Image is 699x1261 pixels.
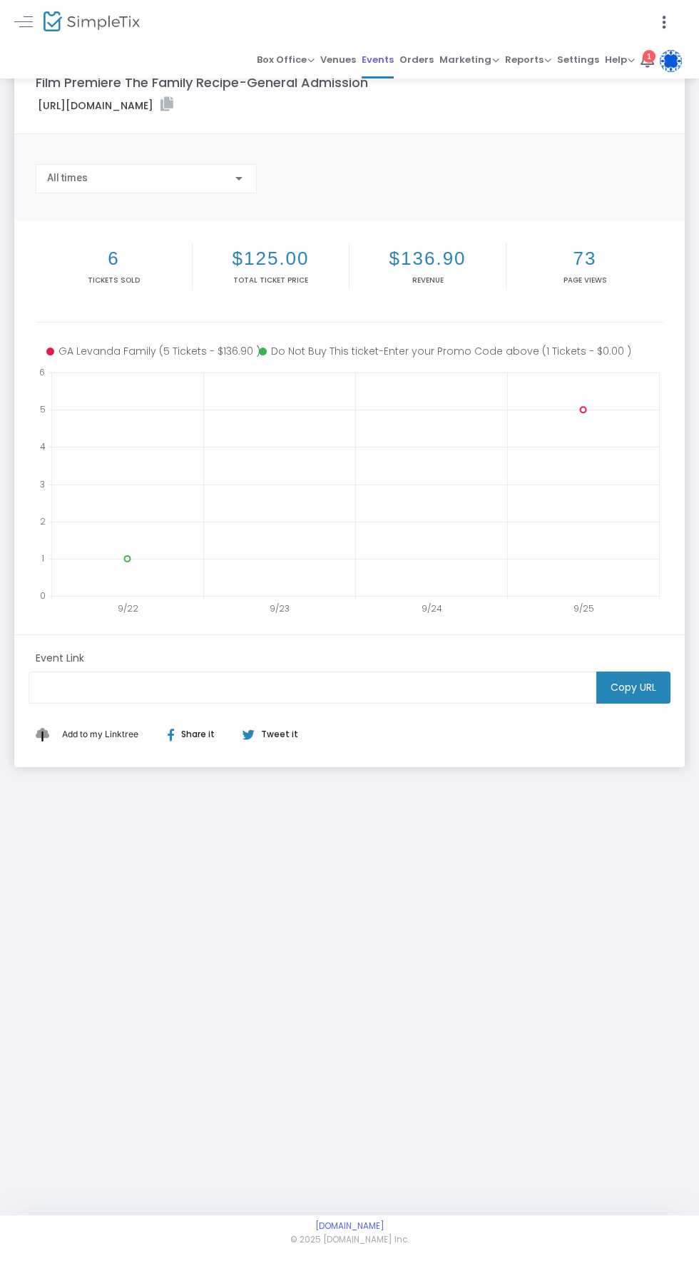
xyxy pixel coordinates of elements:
a: Venues [320,43,356,79]
label: [URL][DOMAIN_NAME] [38,97,173,113]
span: All times [47,172,88,183]
span: © 2025 [DOMAIN_NAME] Inc. [290,1234,409,1247]
span: Reports [505,53,551,66]
text: 1 [41,552,44,564]
h2: $125.00 [195,248,346,270]
a: Settings [557,43,599,79]
text: 9/22 [118,602,138,614]
text: 9/25 [573,602,594,614]
a: Orders [399,43,434,79]
h2: 73 [509,248,660,270]
m-button: Copy URL [596,672,670,704]
a: Events [362,43,394,79]
h2: $136.90 [352,248,503,270]
a: Marketing [439,43,499,79]
div: 1 [643,50,655,63]
p: Page Views [509,275,660,285]
text: 5 [40,403,46,415]
p: Revenue [352,275,503,285]
span: Help [605,53,635,66]
p: Total Ticket Price [195,275,346,285]
p: Tickets sold [39,275,189,285]
a: Help [605,43,635,79]
span: Settings [557,49,599,70]
span: Add to my Linktree [62,729,138,739]
m-panel-subtitle: Event Link [36,651,84,666]
div: Share it [153,728,242,741]
text: 2 [40,515,46,527]
div: Tweet it [228,728,305,741]
a: [DOMAIN_NAME] [315,1220,384,1232]
img: linktree [36,728,58,741]
text: 9/24 [422,602,442,614]
text: 9/23 [270,602,290,614]
a: Box Office [257,43,315,79]
button: Add This to My Linktree [58,717,142,751]
text: 6 [39,366,45,378]
text: 4 [40,440,46,452]
m-panel-title: Film Premiere The Family Recipe-General Admission [36,73,368,92]
span: Box Office [257,53,315,66]
text: 3 [40,477,45,490]
span: Orders [399,49,434,70]
span: Marketing [439,53,499,66]
span: Venues [320,49,356,70]
span: Events [362,49,394,70]
text: 0 [40,589,46,602]
h2: 6 [39,248,189,270]
a: Reports [505,43,551,79]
